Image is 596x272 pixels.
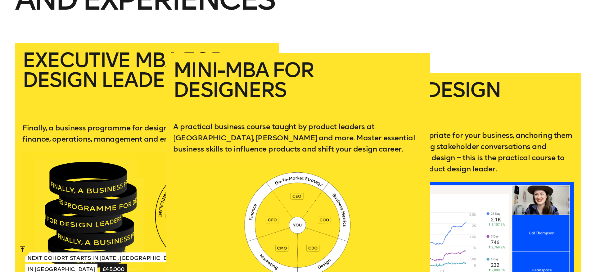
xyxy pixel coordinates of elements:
[173,60,422,111] h2: Mini-MBA for Designers
[324,130,574,175] p: From choosing metrics appropriate for your business, anchoring them with human stories, facilitat...
[25,252,220,262] span: Next Cohort Starts in [DATE], [GEOGRAPHIC_DATA] & [US_STATE]
[22,122,272,145] p: Finally, a business programme for design leaders. Learn about finance, operations, management and...
[22,50,272,112] h2: Executive MBA for Design Leaders
[324,80,574,120] h2: Product Design Strategy
[173,121,422,155] p: A practical business course taught by product leaders at [GEOGRAPHIC_DATA], [PERSON_NAME] and mor...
